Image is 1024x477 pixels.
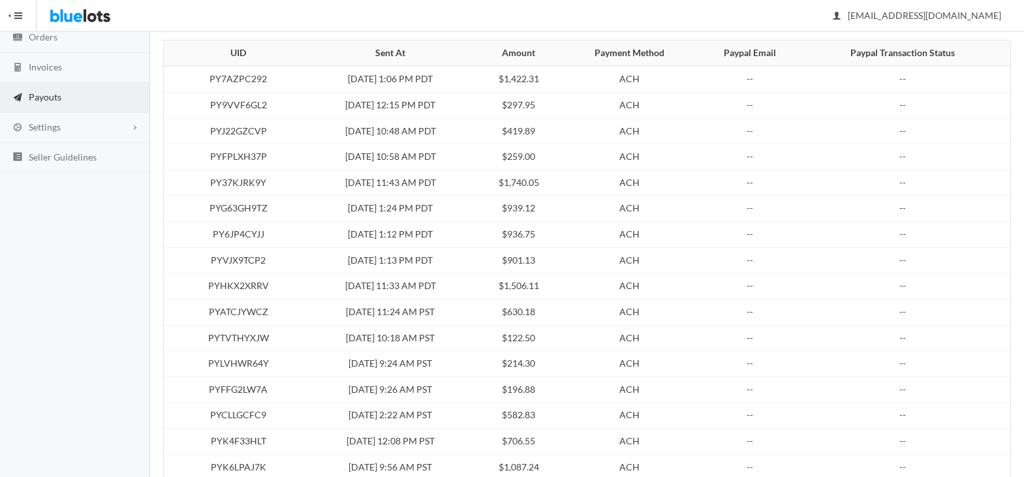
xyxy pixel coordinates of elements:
td: [DATE] 2:22 AM PST [305,403,476,429]
ion-icon: list box [11,151,24,164]
ion-icon: cog [11,122,24,134]
td: -- [697,170,803,196]
ion-icon: paper plane [11,92,24,104]
td: PY6JP4CYJJ [164,222,305,248]
td: PYTVTHYXJW [164,325,305,351]
span: Settings [29,121,61,132]
td: [DATE] 11:43 AM PDT [305,170,476,196]
td: -- [803,196,1010,222]
td: ACH [562,170,698,196]
td: -- [803,144,1010,170]
td: ACH [562,118,698,144]
th: Amount [476,40,562,67]
td: PYFPLXH37P [164,144,305,170]
td: -- [803,325,1010,351]
td: ACH [562,66,698,92]
td: [DATE] 10:58 AM PDT [305,144,476,170]
td: -- [697,118,803,144]
td: PYATCJYWCZ [164,299,305,325]
td: -- [697,273,803,300]
td: [DATE] 12:15 PM PDT [305,93,476,119]
td: ACH [562,93,698,119]
td: $1,506.11 [476,273,562,300]
td: PY9VVF6GL2 [164,93,305,119]
td: PYVJX9TCP2 [164,247,305,273]
td: [DATE] 10:18 AM PST [305,325,476,351]
td: -- [697,144,803,170]
td: PYK4F33HLT [164,428,305,454]
td: -- [803,299,1010,325]
td: [DATE] 9:26 AM PST [305,377,476,403]
td: PYJ22GZCVP [164,118,305,144]
td: -- [697,299,803,325]
th: Payment Method [562,40,698,67]
td: -- [697,325,803,351]
td: -- [803,66,1010,92]
td: $936.75 [476,222,562,248]
td: [DATE] 11:33 AM PDT [305,273,476,300]
td: $939.12 [476,196,562,222]
span: Seller Guidelines [29,151,97,162]
span: Orders [29,31,57,42]
td: $214.30 [476,351,562,377]
td: ACH [562,428,698,454]
td: $1,422.31 [476,66,562,92]
td: ACH [562,196,698,222]
td: PYFFG2LW7A [164,377,305,403]
td: -- [803,247,1010,273]
td: [DATE] 12:08 PM PST [305,428,476,454]
td: -- [697,66,803,92]
td: [DATE] 9:24 AM PST [305,351,476,377]
td: -- [803,351,1010,377]
td: ACH [562,351,698,377]
td: -- [697,247,803,273]
td: -- [697,93,803,119]
td: [DATE] 1:06 PM PDT [305,66,476,92]
td: [DATE] 10:48 AM PDT [305,118,476,144]
td: ACH [562,222,698,248]
ion-icon: calculator [11,62,24,74]
ion-icon: person [830,10,843,23]
td: $297.95 [476,93,562,119]
td: -- [697,428,803,454]
td: PYHKX2XRRV [164,273,305,300]
td: PYCLLGCFC9 [164,403,305,429]
td: PYLVHWR64Y [164,351,305,377]
td: -- [803,377,1010,403]
th: UID [164,40,305,67]
td: -- [697,403,803,429]
ion-icon: cash [11,32,24,44]
td: $630.18 [476,299,562,325]
td: -- [803,170,1010,196]
td: -- [697,351,803,377]
td: [DATE] 11:24 AM PST [305,299,476,325]
td: $582.83 [476,403,562,429]
td: $196.88 [476,377,562,403]
td: $706.55 [476,428,562,454]
span: Invoices [29,61,62,72]
td: -- [697,222,803,248]
td: PYG63GH9TZ [164,196,305,222]
td: ACH [562,247,698,273]
td: $259.00 [476,144,562,170]
td: $419.89 [476,118,562,144]
span: [EMAIL_ADDRESS][DOMAIN_NAME] [833,10,1001,21]
th: Paypal Email [697,40,803,67]
td: -- [697,377,803,403]
td: ACH [562,325,698,351]
td: PY37KJRK9Y [164,170,305,196]
td: -- [803,428,1010,454]
td: -- [803,273,1010,300]
td: [DATE] 1:12 PM PDT [305,222,476,248]
td: -- [803,222,1010,248]
th: Sent At [305,40,476,67]
td: ACH [562,299,698,325]
td: [DATE] 1:24 PM PDT [305,196,476,222]
th: Paypal Transaction Status [803,40,1010,67]
td: $901.13 [476,247,562,273]
td: -- [803,93,1010,119]
td: -- [803,118,1010,144]
td: $1,740.05 [476,170,562,196]
td: ACH [562,403,698,429]
td: PY7AZPC292 [164,66,305,92]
